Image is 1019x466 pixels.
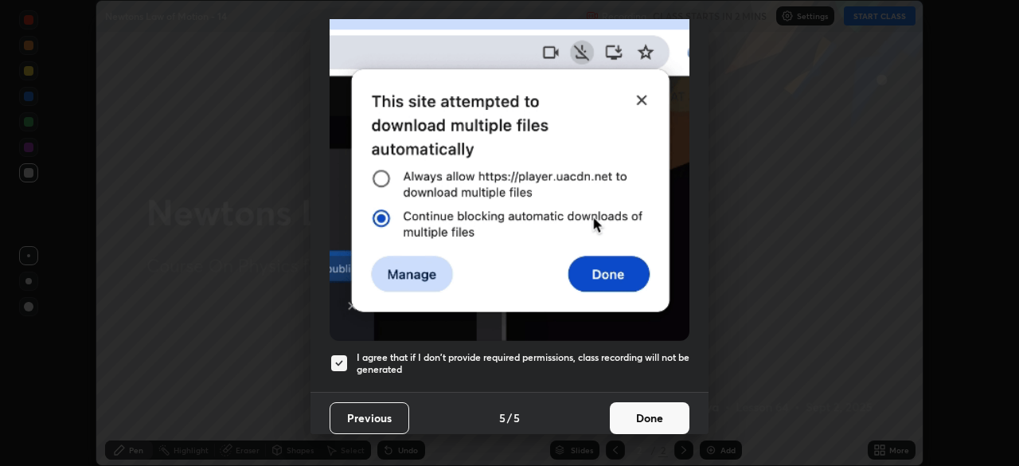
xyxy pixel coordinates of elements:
[357,351,689,376] h5: I agree that if I don't provide required permissions, class recording will not be generated
[610,402,689,434] button: Done
[499,409,506,426] h4: 5
[330,402,409,434] button: Previous
[507,409,512,426] h4: /
[513,409,520,426] h4: 5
